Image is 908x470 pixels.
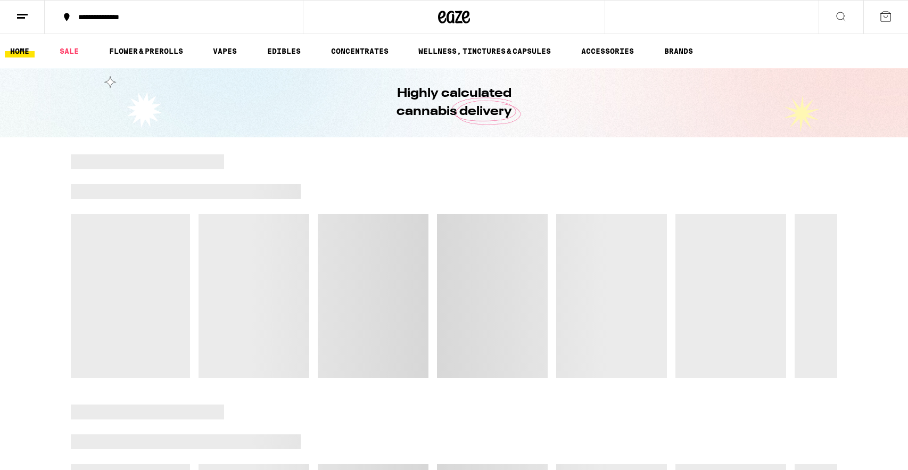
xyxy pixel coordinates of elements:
a: HOME [5,45,35,57]
a: SALE [54,45,84,57]
a: FLOWER & PREROLLS [104,45,188,57]
a: BRANDS [659,45,698,57]
a: WELLNESS, TINCTURES & CAPSULES [413,45,556,57]
a: ACCESSORIES [576,45,639,57]
a: CONCENTRATES [326,45,394,57]
a: EDIBLES [262,45,306,57]
a: VAPES [208,45,242,57]
h1: Highly calculated cannabis delivery [366,85,542,121]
